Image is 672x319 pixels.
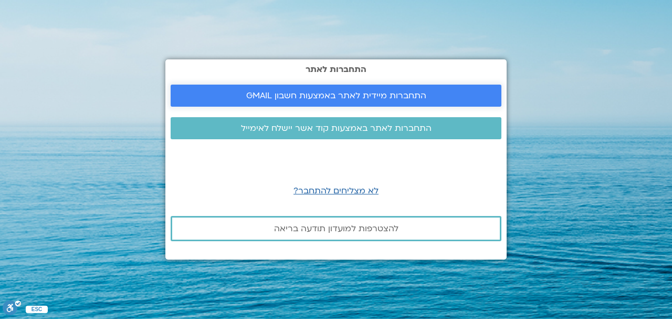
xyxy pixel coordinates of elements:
span: התחברות לאתר באמצעות קוד אשר יישלח לאימייל [241,124,432,133]
span: להצטרפות למועדון תודעה בריאה [274,224,398,233]
span: התחברות מיידית לאתר באמצעות חשבון GMAIL [246,91,426,100]
a: לא מצליחים להתחבר? [293,185,379,197]
h2: התחברות לאתר [171,65,501,74]
a: להצטרפות למועדון תודעה בריאה [171,216,501,241]
a: התחברות מיידית לאתר באמצעות חשבון GMAIL [171,85,501,107]
a: התחברות לאתר באמצעות קוד אשר יישלח לאימייל [171,117,501,139]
